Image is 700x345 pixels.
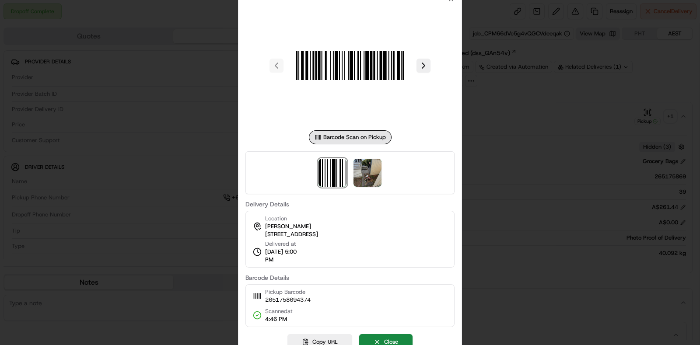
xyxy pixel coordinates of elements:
label: Delivery Details [245,201,455,207]
span: 2651758694374 [265,296,311,304]
span: Delivered at [265,240,305,248]
label: Barcode Details [245,275,455,281]
span: [PERSON_NAME] [265,223,311,230]
div: Barcode Scan on Pickup [309,130,392,144]
img: barcode_scan_on_pickup image [318,159,346,187]
span: Pickup Barcode [265,288,311,296]
img: barcode_scan_on_pickup image [287,3,413,129]
span: Scanned at [265,307,293,315]
span: Location [265,215,287,223]
span: [DATE] 5:00 PM [265,248,305,264]
img: photo_proof_of_delivery image [353,159,381,187]
span: [STREET_ADDRESS] [265,230,318,238]
span: 4:46 PM [265,315,293,323]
